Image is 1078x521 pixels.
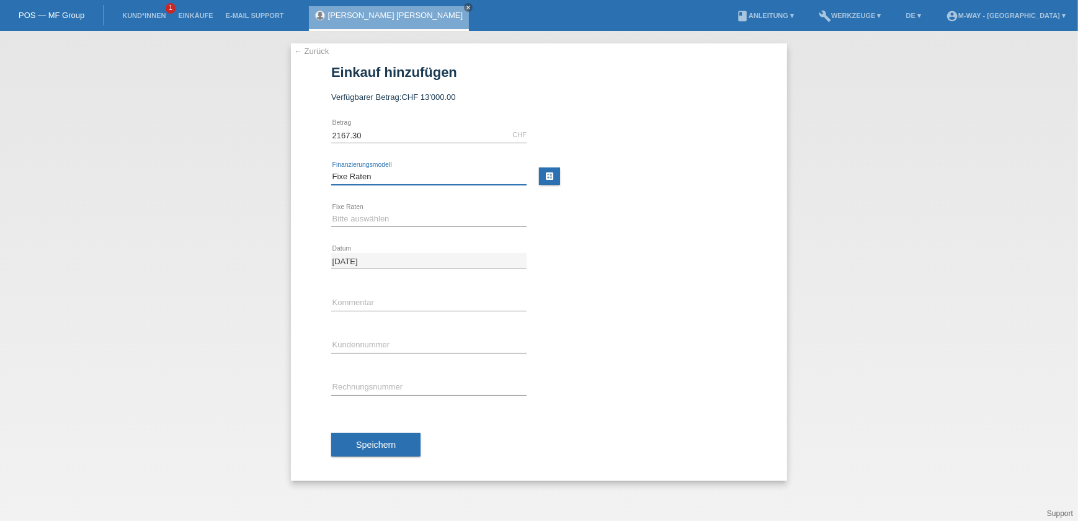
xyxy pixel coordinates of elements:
i: calculate [545,171,555,181]
i: close [465,4,471,11]
i: account_circle [946,10,958,22]
div: Verfügbarer Betrag: [331,92,747,102]
a: buildWerkzeuge ▾ [813,12,888,19]
a: bookAnleitung ▾ [730,12,800,19]
a: DE ▾ [900,12,927,19]
a: POS — MF Group [19,11,84,20]
a: Support [1047,509,1073,518]
a: Einkäufe [172,12,219,19]
span: 1 [166,3,176,14]
h1: Einkauf hinzufügen [331,65,747,80]
div: CHF [512,131,527,138]
a: account_circlem-way - [GEOGRAPHIC_DATA] ▾ [940,12,1072,19]
a: close [464,3,473,12]
a: E-Mail Support [220,12,290,19]
span: Speichern [356,440,396,450]
a: Kund*innen [116,12,172,19]
a: ← Zurück [294,47,329,56]
span: CHF 13'000.00 [401,92,455,102]
i: book [736,10,749,22]
i: build [819,10,831,22]
button: Speichern [331,433,421,456]
a: calculate [539,167,560,185]
a: [PERSON_NAME] [PERSON_NAME] [328,11,463,20]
